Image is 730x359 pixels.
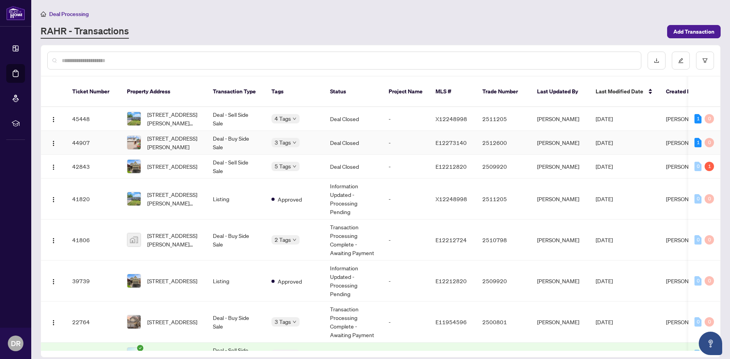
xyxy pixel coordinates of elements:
span: [PERSON_NAME] [666,195,708,202]
span: 3 Tags [275,138,291,147]
td: Deal - Buy Side Sale [207,131,265,155]
td: 2509920 [476,261,531,302]
button: Add Transaction [667,25,721,38]
span: [STREET_ADDRESS] [147,162,197,171]
td: - [382,220,429,261]
span: [DATE] [596,277,613,284]
td: - [382,107,429,131]
button: Logo [47,193,60,205]
span: Add Transaction [673,25,714,38]
div: 0 [705,235,714,245]
td: Transaction Processing Complete - Awaiting Payment [324,302,382,343]
span: E12212820 [436,277,467,284]
span: [PERSON_NAME] [666,318,708,325]
span: Last Modified Date [596,87,643,96]
td: Information Updated - Processing Pending [324,179,382,220]
img: thumbnail-img [127,112,141,125]
span: download [654,58,659,63]
th: Tags [265,77,324,107]
img: thumbnail-img [127,192,141,205]
img: Logo [50,279,57,285]
button: Logo [47,316,60,328]
td: Deal Closed [324,155,382,179]
td: Listing [207,261,265,302]
button: Logo [47,136,60,149]
th: Trade Number [476,77,531,107]
td: 2510798 [476,220,531,261]
td: 41820 [66,179,121,220]
span: down [293,117,296,121]
button: download [648,52,666,70]
span: [PERSON_NAME] [666,115,708,122]
td: Deal - Sell Side Sale [207,155,265,179]
div: 1 [705,162,714,171]
button: Logo [47,234,60,246]
td: [PERSON_NAME] [531,302,589,343]
span: [DATE] [596,195,613,202]
td: [PERSON_NAME] [531,179,589,220]
img: Logo [50,320,57,326]
button: edit [672,52,690,70]
span: 2 Tags [275,235,291,244]
span: down [293,141,296,145]
span: [DATE] [596,139,613,146]
div: 0 [694,350,701,359]
img: thumbnail-img [127,233,141,246]
td: Deal Closed [324,107,382,131]
span: E12273140 [436,139,467,146]
td: Information Updated - Processing Pending [324,261,382,302]
span: [DATE] [596,318,613,325]
div: 0 [694,162,701,171]
span: E12212820 [436,163,467,170]
span: [STREET_ADDRESS][PERSON_NAME][PERSON_NAME] [147,231,200,248]
th: MLS # [429,77,476,107]
span: X12248998 [436,115,467,122]
span: X12248998 [436,195,467,202]
td: Deal - Sell Side Sale [207,107,265,131]
td: 41806 [66,220,121,261]
span: [STREET_ADDRESS] [147,277,197,285]
span: DR [11,338,21,349]
div: 0 [694,276,701,286]
span: [DATE] [596,236,613,243]
div: 1 [694,114,701,123]
img: Logo [50,196,57,203]
span: Approved [278,277,302,286]
span: [PERSON_NAME] [666,236,708,243]
span: Deal Processing [49,11,89,18]
td: 44907 [66,131,121,155]
span: down [293,238,296,242]
div: 0 [705,276,714,286]
span: E11954596 [436,318,467,325]
div: 0 [705,114,714,123]
span: 5 Tags [275,162,291,171]
div: 0 [694,235,701,245]
img: thumbnail-img [127,274,141,288]
span: [STREET_ADDRESS][PERSON_NAME] [147,134,200,151]
img: thumbnail-img [127,160,141,173]
td: - [382,131,429,155]
td: 39739 [66,261,121,302]
div: 0 [694,317,701,327]
span: [DATE] [596,115,613,122]
td: - [382,179,429,220]
span: [STREET_ADDRESS][PERSON_NAME][PERSON_NAME] [147,190,200,207]
button: Logo [47,275,60,287]
td: [PERSON_NAME] [531,107,589,131]
span: check-circle [137,345,143,351]
td: Listing [207,179,265,220]
span: [PERSON_NAME] [666,277,708,284]
span: filter [702,58,708,63]
th: Project Name [382,77,429,107]
td: Deal Closed [324,131,382,155]
td: [PERSON_NAME] [531,261,589,302]
img: logo [6,6,25,20]
td: 2511205 [476,107,531,131]
div: 1 [694,138,701,147]
span: [DATE] [596,163,613,170]
td: [PERSON_NAME] [531,220,589,261]
th: Status [324,77,382,107]
td: 2512600 [476,131,531,155]
span: down [293,320,296,324]
img: thumbnail-img [127,315,141,329]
